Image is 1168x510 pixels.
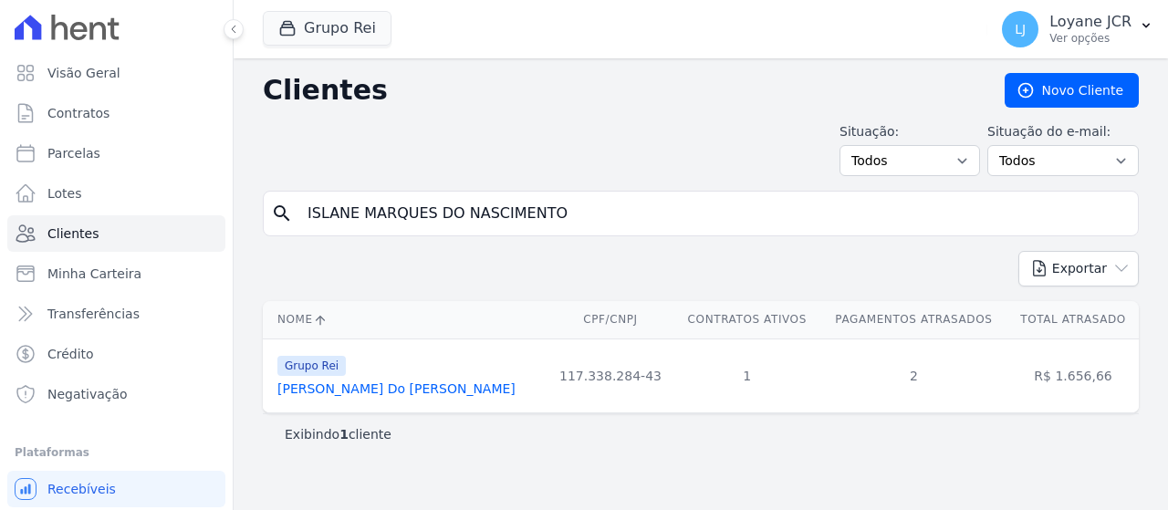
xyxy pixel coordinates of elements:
a: Parcelas [7,135,225,172]
span: LJ [1015,23,1026,36]
td: R$ 1.656,66 [1007,338,1139,412]
h2: Clientes [263,74,975,107]
a: Lotes [7,175,225,212]
span: Transferências [47,305,140,323]
span: Clientes [47,224,99,243]
span: Minha Carteira [47,265,141,283]
i: search [271,203,293,224]
p: Exibindo cliente [285,425,391,443]
b: 1 [339,427,349,442]
button: Exportar [1018,251,1139,286]
div: Plataformas [15,442,218,463]
a: Clientes [7,215,225,252]
a: Transferências [7,296,225,332]
a: Contratos [7,95,225,131]
span: Grupo Rei [277,356,346,376]
a: Visão Geral [7,55,225,91]
td: 1 [674,338,820,412]
th: Total Atrasado [1007,301,1139,338]
p: Ver opções [1049,31,1131,46]
a: Crédito [7,336,225,372]
a: Novo Cliente [1005,73,1139,108]
a: Minha Carteira [7,255,225,292]
label: Situação: [839,122,980,141]
th: Pagamentos Atrasados [820,301,1007,338]
a: [PERSON_NAME] Do [PERSON_NAME] [277,381,516,396]
span: Parcelas [47,144,100,162]
button: LJ Loyane JCR Ver opções [987,4,1168,55]
span: Contratos [47,104,109,122]
a: Recebíveis [7,471,225,507]
a: Negativação [7,376,225,412]
button: Grupo Rei [263,11,391,46]
span: Lotes [47,184,82,203]
td: 117.338.284-43 [547,338,674,412]
th: Contratos Ativos [674,301,820,338]
span: Visão Geral [47,64,120,82]
input: Buscar por nome, CPF ou e-mail [297,195,1131,232]
p: Loyane JCR [1049,13,1131,31]
label: Situação do e-mail: [987,122,1139,141]
th: CPF/CNPJ [547,301,674,338]
th: Nome [263,301,547,338]
span: Negativação [47,385,128,403]
span: Recebíveis [47,480,116,498]
span: Crédito [47,345,94,363]
td: 2 [820,338,1007,412]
